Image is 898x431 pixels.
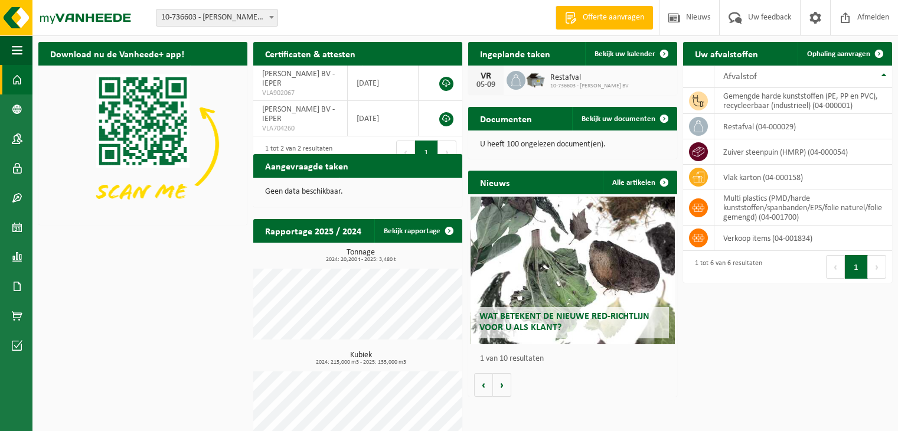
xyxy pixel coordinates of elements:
a: Offerte aanvragen [556,6,653,30]
h3: Tonnage [259,249,462,263]
div: 1 tot 2 van 2 resultaten [259,139,332,165]
button: Next [438,141,456,164]
a: Alle artikelen [603,171,676,194]
span: Afvalstof [723,72,757,81]
a: Wat betekent de nieuwe RED-richtlijn voor u als klant? [471,197,675,344]
p: Geen data beschikbaar. [265,188,450,196]
td: gemengde harde kunststoffen (PE, PP en PVC), recycleerbaar (industrieel) (04-000001) [714,88,892,114]
a: Bekijk rapportage [374,219,461,243]
td: restafval (04-000029) [714,114,892,139]
h2: Documenten [468,107,544,130]
img: WB-5000-GAL-GY-01 [525,69,546,89]
h3: Kubiek [259,351,462,365]
h2: Aangevraagde taken [253,154,360,177]
button: 1 [845,255,868,279]
span: [PERSON_NAME] BV - IEPER [262,105,335,123]
button: Vorige [474,373,493,397]
td: [DATE] [348,66,419,101]
span: 2024: 215,000 m3 - 2025: 135,000 m3 [259,360,462,365]
span: 10-736603 - LEROY BV - IEPER [156,9,277,26]
span: [PERSON_NAME] BV - IEPER [262,70,335,88]
div: 1 tot 6 van 6 resultaten [689,254,762,280]
img: Download de VHEPlus App [38,66,247,223]
button: Next [868,255,886,279]
p: 1 van 10 resultaten [480,355,671,363]
span: Ophaling aanvragen [807,50,870,58]
span: Wat betekent de nieuwe RED-richtlijn voor u als klant? [479,312,649,332]
h2: Certificaten & attesten [253,42,367,65]
h2: Nieuws [468,171,521,194]
span: VLA704260 [262,124,338,133]
h2: Rapportage 2025 / 2024 [253,219,373,242]
span: Bekijk uw documenten [582,115,655,123]
span: 10-736603 - [PERSON_NAME] BV [550,83,629,90]
td: verkoop items (04-001834) [714,226,892,251]
span: VLA902067 [262,89,338,98]
span: Bekijk uw kalender [595,50,655,58]
td: multi plastics (PMD/harde kunststoffen/spanbanden/EPS/folie naturel/folie gemengd) (04-001700) [714,190,892,226]
span: Restafval [550,73,629,83]
button: Previous [826,255,845,279]
div: VR [474,71,498,81]
button: Volgende [493,373,511,397]
span: Offerte aanvragen [580,12,647,24]
td: vlak karton (04-000158) [714,165,892,190]
span: 2024: 20,200 t - 2025: 3,480 t [259,257,462,263]
h2: Ingeplande taken [468,42,562,65]
td: zuiver steenpuin (HMRP) (04-000054) [714,139,892,165]
button: Previous [396,141,415,164]
button: 1 [415,141,438,164]
td: [DATE] [348,101,419,136]
h2: Uw afvalstoffen [683,42,770,65]
div: 05-09 [474,81,498,89]
a: Bekijk uw documenten [572,107,676,130]
p: U heeft 100 ongelezen document(en). [480,141,665,149]
a: Ophaling aanvragen [798,42,891,66]
h2: Download nu de Vanheede+ app! [38,42,196,65]
span: 10-736603 - LEROY BV - IEPER [156,9,278,27]
a: Bekijk uw kalender [585,42,676,66]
